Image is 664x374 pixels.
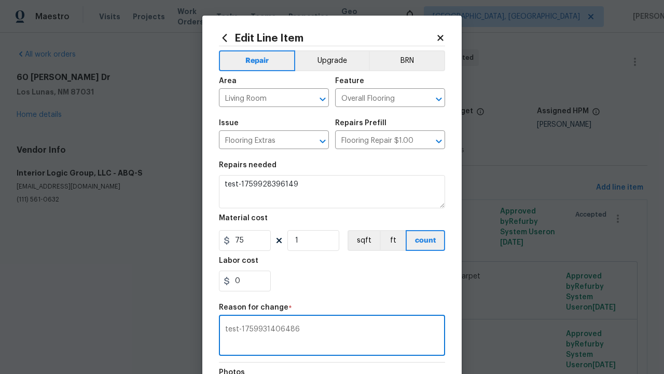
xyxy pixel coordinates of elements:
button: Repair [219,50,295,71]
h5: Issue [219,119,239,127]
h5: Material cost [219,215,268,222]
button: Upgrade [295,50,369,71]
h5: Repairs Prefill [335,119,386,127]
h5: Labor cost [219,257,258,264]
button: sqft [348,230,380,251]
h5: Repairs needed [219,162,276,169]
button: ft [380,230,406,251]
button: BRN [369,50,445,71]
button: Open [432,92,446,106]
h5: Reason for change [219,304,288,311]
textarea: test-1759928396149 [219,175,445,208]
h2: Edit Line Item [219,32,436,44]
button: Open [315,92,330,106]
button: count [406,230,445,251]
h5: Area [219,77,237,85]
h5: Feature [335,77,364,85]
button: Open [315,134,330,149]
button: Open [432,134,446,149]
textarea: test-1759931406486 [225,326,439,348]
